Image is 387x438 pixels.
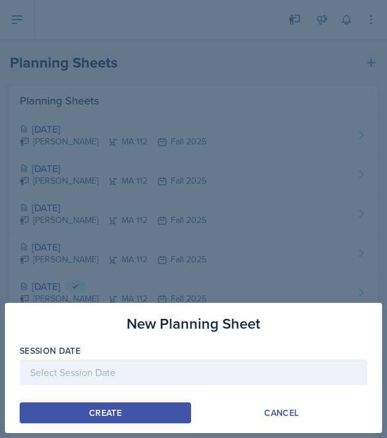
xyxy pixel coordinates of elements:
button: Create [20,402,191,423]
label: Session Date [20,345,80,357]
div: Create [89,408,122,418]
div: Cancel [264,408,299,418]
button: Cancel [196,402,367,423]
h3: New Planning Sheet [127,313,260,335]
